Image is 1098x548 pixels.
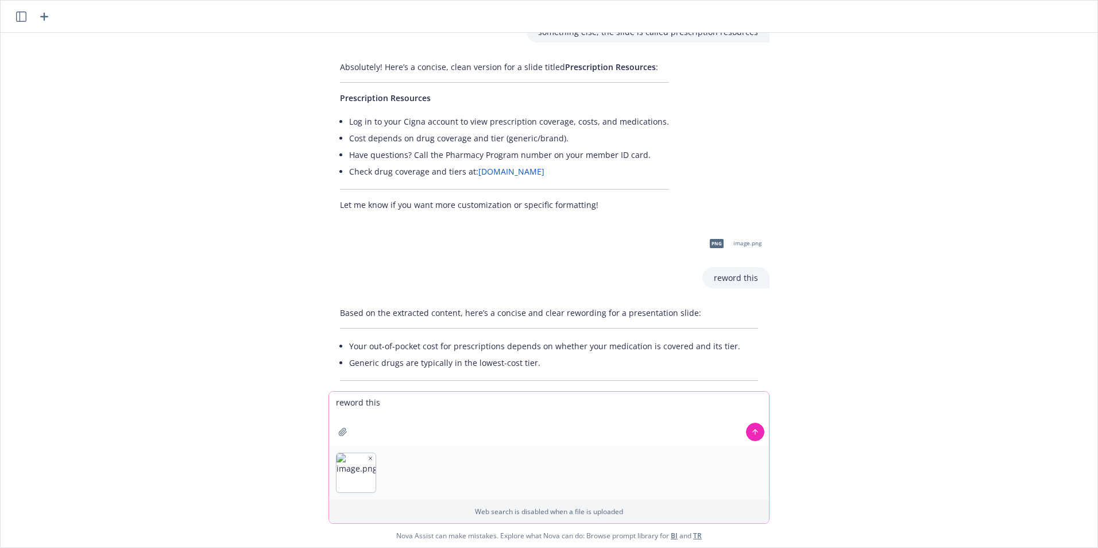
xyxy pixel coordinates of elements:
[340,390,758,414] p: Let me know if you want additional customization or have another version of the content for furth...
[702,229,764,258] div: pngimage.png
[733,240,761,247] span: image.png
[710,239,724,248] span: png
[340,307,758,319] p: Based on the extracted content, here’s a concise and clear rewording for a presentation slide:
[693,531,702,541] a: TR
[349,113,669,130] li: Log in to your Cigna account to view prescription coverage, costs, and medications.
[671,531,678,541] a: BI
[349,146,669,163] li: Have questions? Call the Pharmacy Program number on your member ID card.
[5,524,1093,547] span: Nova Assist can make mistakes. Explore what Nova can do: Browse prompt library for and
[478,166,544,177] a: [DOMAIN_NAME]
[336,507,762,516] p: Web search is disabled when a file is uploaded
[329,392,769,446] textarea: reword this
[349,354,758,371] li: Generic drugs are typically in the lowest-cost tier.
[349,163,669,180] li: Check drug coverage and tiers at:
[340,199,669,211] p: Let me know if you want more customization or specific formatting!
[565,61,656,72] span: Prescription Resources
[337,453,376,492] img: image.png
[349,130,669,146] li: Cost depends on drug coverage and tier (generic/brand).
[340,92,431,103] span: Prescription Resources
[714,272,758,284] p: reword this
[340,61,669,73] p: Absolutely! Here’s a concise, clean version for a slide titled :
[349,338,758,354] li: Your out-of-pocket cost for prescriptions depends on whether your medication is covered and its t...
